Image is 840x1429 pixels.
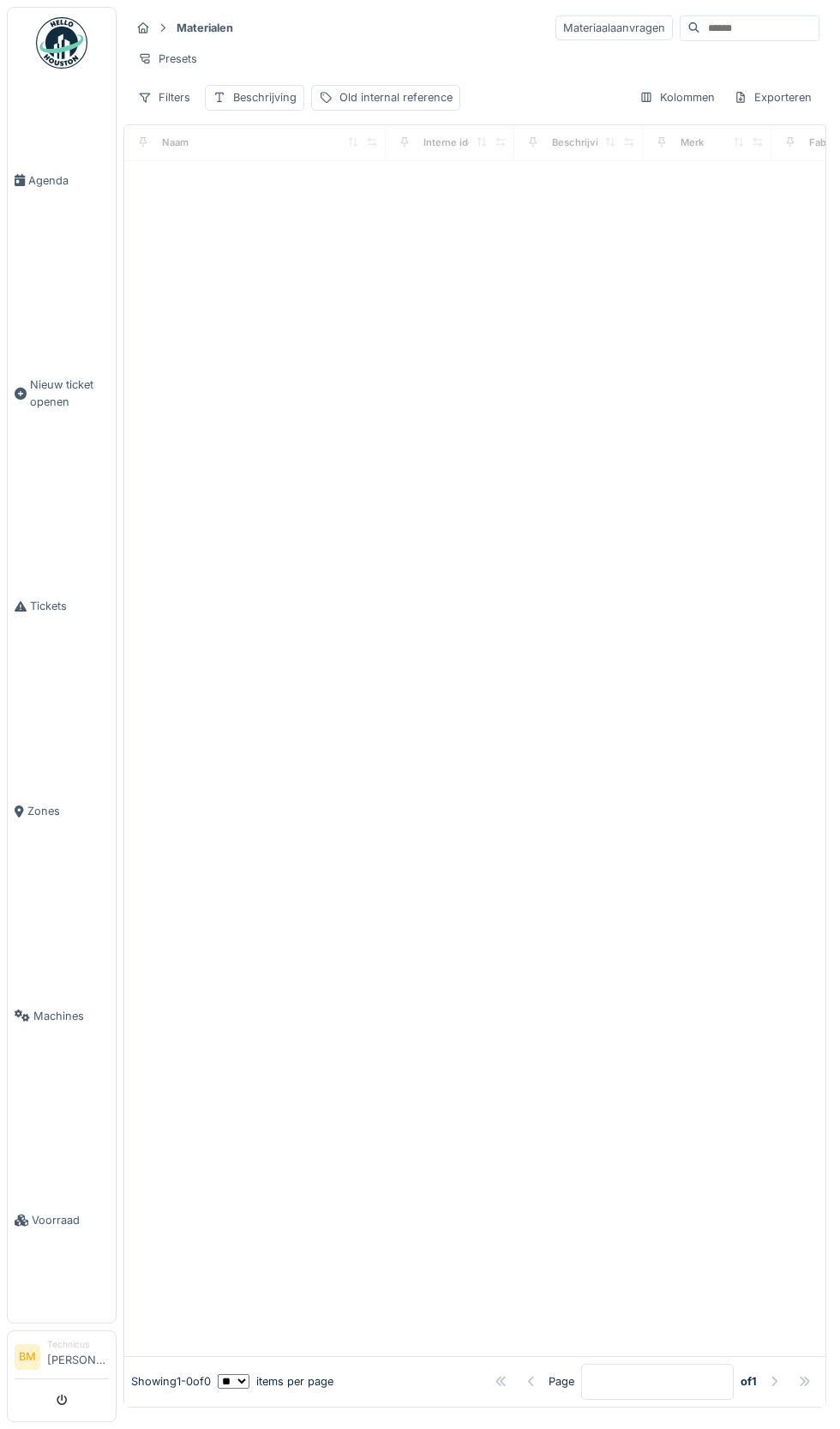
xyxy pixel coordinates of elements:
a: Agenda [8,78,116,283]
span: Nieuw ticket openen [30,377,109,409]
li: BM [15,1344,40,1370]
span: Machines [33,1008,109,1024]
div: Naam [162,136,189,150]
li: [PERSON_NAME] [47,1338,109,1375]
div: items per page [218,1373,333,1390]
span: Agenda [28,172,109,189]
div: Merk [681,136,704,150]
img: Badge_color-CXgf-gQk.svg [36,17,87,69]
span: Zones [27,803,109,819]
div: Beschrijving [552,136,610,150]
div: Interne identificator [423,136,516,150]
div: Beschrijving [233,89,297,106]
a: Tickets [8,504,116,709]
div: Showing 1 - 0 of 0 [131,1373,211,1390]
a: Voorraad [8,1118,116,1323]
strong: of 1 [741,1373,757,1390]
div: Technicus [47,1338,109,1351]
span: Tickets [30,598,109,614]
div: Presets [130,46,205,71]
div: Old internal reference [339,89,453,106]
div: Page [549,1373,574,1390]
a: Machines [8,913,116,1118]
a: Zones [8,708,116,913]
div: Materiaalaanvragen [555,15,673,40]
strong: Materialen [170,20,240,36]
div: Exporteren [726,85,819,110]
div: Filters [130,85,198,110]
a: BM Technicus[PERSON_NAME] [15,1338,109,1379]
div: Kolommen [632,85,723,110]
span: Voorraad [32,1212,109,1228]
a: Nieuw ticket openen [8,283,116,504]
